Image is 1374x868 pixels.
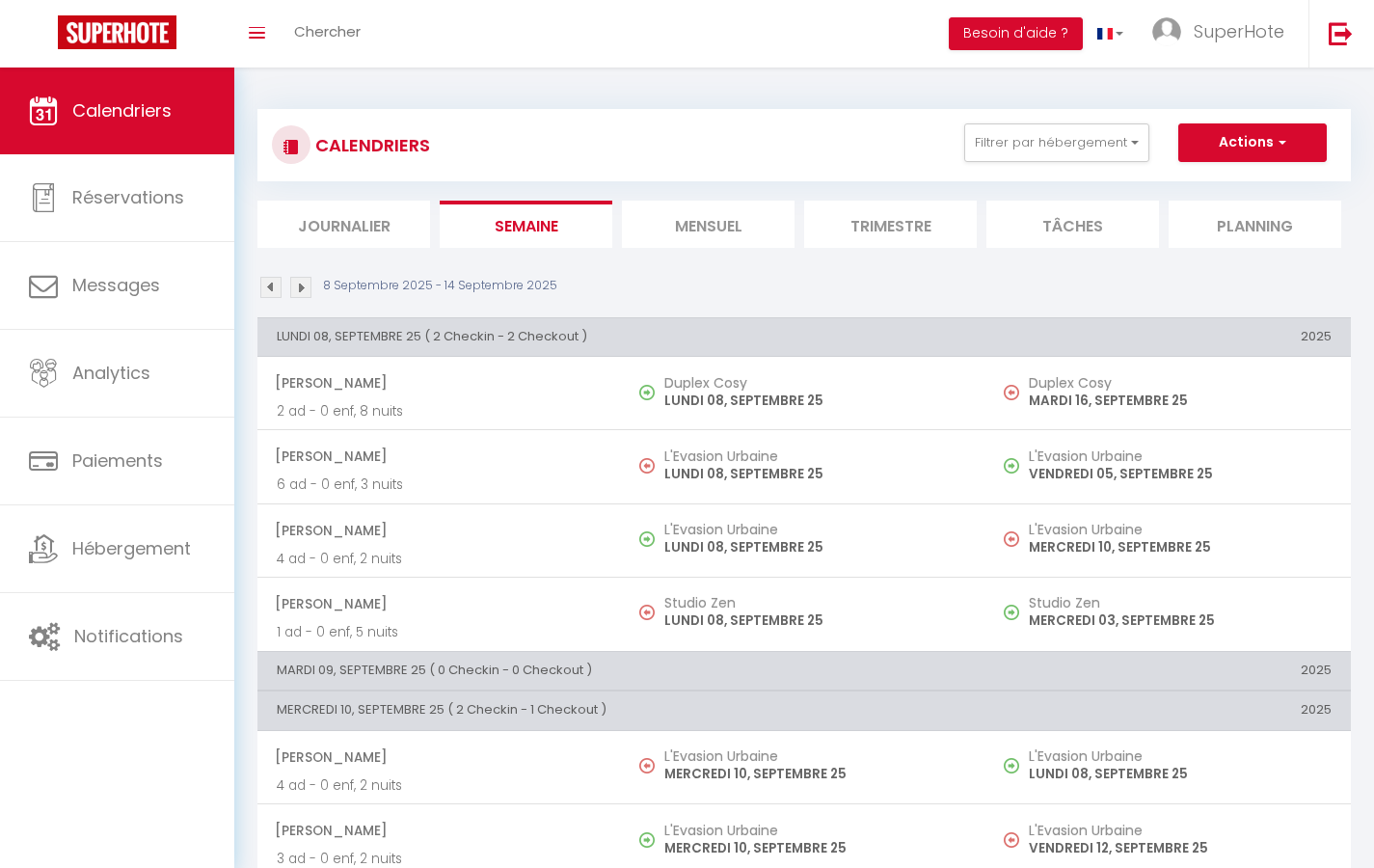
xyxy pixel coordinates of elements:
p: LUNDI 08, SEPTEMBRE 25 [1029,764,1332,784]
p: MERCREDI 03, SEPTEMBRE 25 [1029,610,1332,631]
li: Mensuel [622,201,795,248]
span: Notifications [74,624,183,648]
h5: L'Evasion Urbaine [1029,823,1332,838]
h5: Duplex Cosy [664,375,967,391]
span: [PERSON_NAME] [275,512,603,549]
p: MERCREDI 10, SEPTEMBRE 25 [664,838,967,858]
p: MERCREDI 10, SEPTEMBRE 25 [1029,537,1332,557]
th: MARDI 09, SEPTEMBRE 25 ( 0 Checkin - 0 Checkout ) [257,651,986,690]
button: Besoin d'aide ? [949,17,1083,50]
img: NO IMAGE [1004,832,1019,848]
p: 4 ad - 0 enf, 2 nuits [277,775,603,796]
p: 4 ad - 0 enf, 2 nuits [277,549,603,569]
th: LUNDI 08, SEPTEMBRE 25 ( 2 Checkin - 2 Checkout ) [257,317,986,356]
li: Semaine [440,201,612,248]
button: Ouvrir le widget de chat LiveChat [15,8,73,66]
p: 8 Septembre 2025 - 14 Septembre 2025 [323,277,557,295]
span: Chercher [294,21,361,41]
img: NO IMAGE [1004,758,1019,773]
img: NO IMAGE [1004,531,1019,547]
span: [PERSON_NAME] [275,812,603,849]
th: 2025 [986,692,1351,730]
h5: Studio Zen [664,595,967,610]
p: LUNDI 08, SEPTEMBRE 25 [664,610,967,631]
span: SuperHote [1194,19,1284,43]
li: Planning [1169,201,1341,248]
p: VENDREDI 05, SEPTEMBRE 25 [1029,464,1332,484]
img: logout [1329,21,1353,45]
img: NO IMAGE [639,605,655,620]
h5: L'Evasion Urbaine [664,448,967,464]
p: 1 ad - 0 enf, 5 nuits [277,622,603,642]
h5: L'Evasion Urbaine [664,823,967,838]
h5: L'Evasion Urbaine [1029,448,1332,464]
p: 2 ad - 0 enf, 8 nuits [277,401,603,421]
img: NO IMAGE [1004,458,1019,474]
li: Trimestre [804,201,977,248]
p: LUNDI 08, SEPTEMBRE 25 [664,391,967,411]
span: [PERSON_NAME] [275,739,603,775]
th: 2025 [986,317,1351,356]
th: MERCREDI 10, SEPTEMBRE 25 ( 2 Checkin - 1 Checkout ) [257,692,986,730]
img: NO IMAGE [1004,385,1019,400]
img: Super Booking [58,15,176,49]
li: Tâches [986,201,1159,248]
p: VENDREDI 12, SEPTEMBRE 25 [1029,838,1332,858]
h5: L'Evasion Urbaine [664,522,967,537]
h5: L'Evasion Urbaine [664,748,967,764]
h5: L'Evasion Urbaine [1029,748,1332,764]
h5: L'Evasion Urbaine [1029,522,1332,537]
img: NO IMAGE [639,758,655,773]
p: LUNDI 08, SEPTEMBRE 25 [664,537,967,557]
img: ... [1152,17,1181,46]
p: LUNDI 08, SEPTEMBRE 25 [664,464,967,484]
span: Réservations [72,185,184,209]
h3: CALENDRIERS [310,123,430,167]
h5: Studio Zen [1029,595,1332,610]
li: Journalier [257,201,430,248]
img: NO IMAGE [1004,605,1019,620]
h5: Duplex Cosy [1029,375,1332,391]
span: Paiements [72,448,163,473]
span: [PERSON_NAME] [275,365,603,401]
span: Calendriers [72,98,172,122]
span: Messages [72,273,160,297]
button: Filtrer par hébergement [964,123,1149,162]
p: MERCREDI 10, SEPTEMBRE 25 [664,764,967,784]
img: NO IMAGE [639,458,655,474]
span: [PERSON_NAME] [275,438,603,475]
button: Actions [1178,123,1327,162]
span: Hébergement [72,536,191,560]
p: 6 ad - 0 enf, 3 nuits [277,475,603,495]
span: Analytics [72,361,150,385]
p: MARDI 16, SEPTEMBRE 25 [1029,391,1332,411]
span: [PERSON_NAME] [275,585,603,622]
th: 2025 [986,651,1351,690]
